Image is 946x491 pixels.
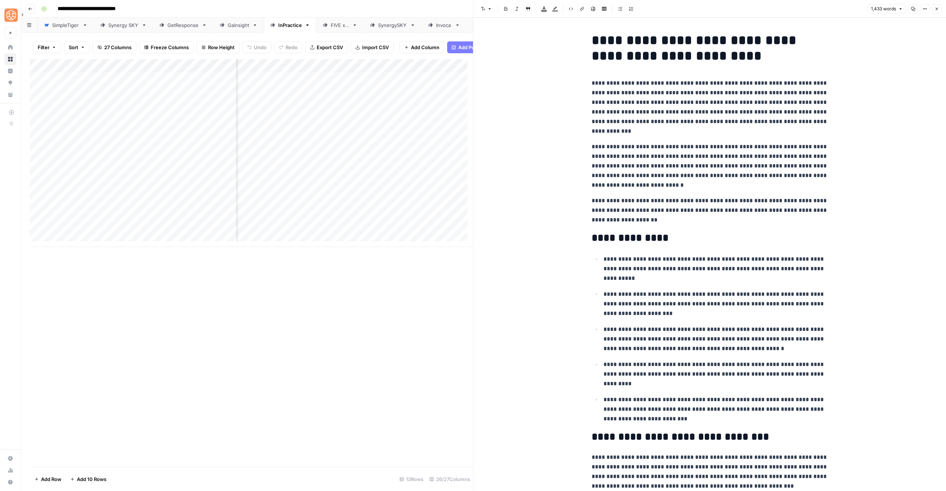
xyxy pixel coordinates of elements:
[4,65,16,77] a: Insights
[242,41,271,53] button: Undo
[458,44,498,51] span: Add Power Agent
[167,21,199,29] div: GetResponse
[104,44,132,51] span: 27 Columns
[274,41,302,53] button: Redo
[4,53,16,65] a: Browse
[4,9,18,22] img: SimpleTiger Logo
[77,475,106,483] span: Add 10 Rows
[153,18,213,33] a: GetResponse
[41,475,61,483] span: Add Row
[228,21,249,29] div: Gainsight
[399,41,444,53] button: Add Column
[286,44,297,51] span: Redo
[871,6,896,12] span: 1,433 words
[93,41,136,53] button: 27 Columns
[426,473,473,485] div: 26/27 Columns
[4,41,16,53] a: Home
[364,18,422,33] a: SynergySKY
[38,18,94,33] a: SimpleTiger
[4,453,16,464] a: Settings
[4,89,16,101] a: Your Data
[317,44,343,51] span: Export CSV
[66,473,111,485] button: Add 10 Rows
[378,21,407,29] div: SynergySKY
[362,44,389,51] span: Import CSV
[30,473,66,485] button: Add Row
[4,476,16,488] button: Help + Support
[208,44,235,51] span: Row Height
[108,21,139,29] div: Synergy SKY
[411,44,439,51] span: Add Column
[466,18,528,33] a: EmpowerEMR
[331,21,349,29] div: FIVE x 5
[305,41,348,53] button: Export CSV
[436,21,452,29] div: Invoca
[447,41,503,53] button: Add Power Agent
[69,44,78,51] span: Sort
[264,18,316,33] a: InPractice
[422,18,466,33] a: Invoca
[94,18,153,33] a: Synergy SKY
[4,464,16,476] a: Usage
[52,21,79,29] div: SimpleTiger
[33,41,61,53] button: Filter
[351,41,394,53] button: Import CSV
[139,41,194,53] button: Freeze Columns
[4,77,16,89] a: Opportunities
[64,41,90,53] button: Sort
[254,44,266,51] span: Undo
[868,4,906,14] button: 1,433 words
[316,18,364,33] a: FIVE x 5
[397,473,426,485] div: 13 Rows
[151,44,189,51] span: Freeze Columns
[4,6,16,24] button: Workspace: SimpleTiger
[38,44,50,51] span: Filter
[197,41,239,53] button: Row Height
[278,21,302,29] div: InPractice
[213,18,264,33] a: Gainsight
